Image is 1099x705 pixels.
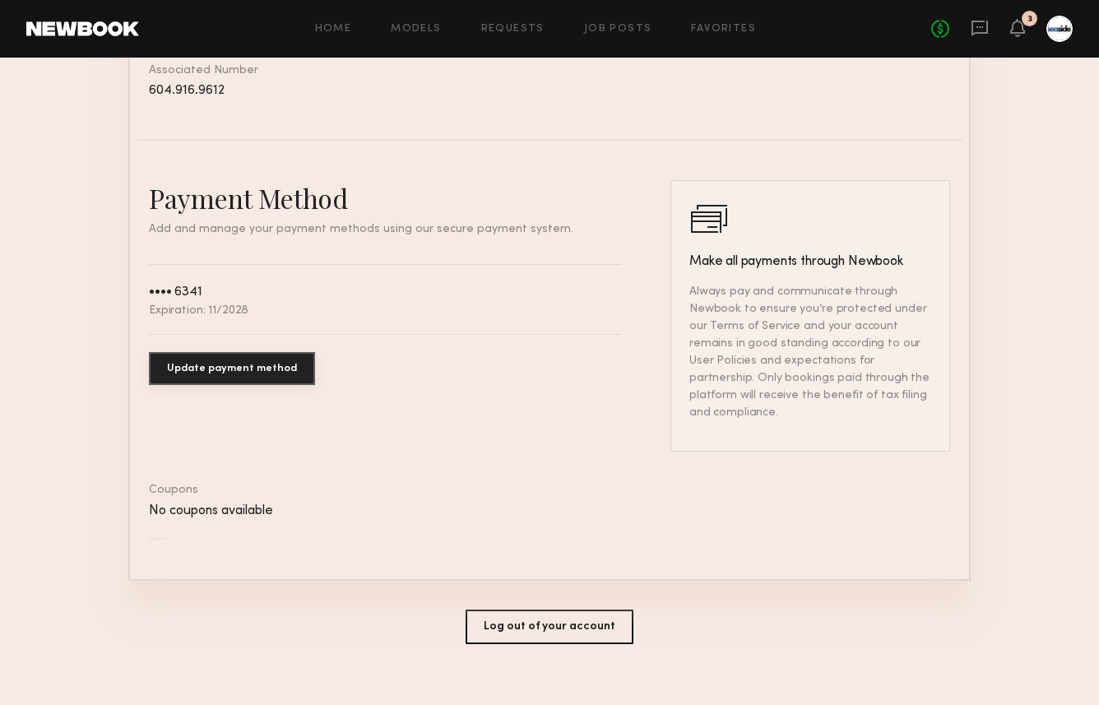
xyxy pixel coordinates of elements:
div: Coupons [149,485,950,496]
p: Add and manage your payment methods using our secure payment system. [149,224,621,235]
div: No coupons available [149,504,950,518]
a: Favorites [691,24,756,35]
button: Log out of your account [466,610,633,644]
a: Home [315,24,352,35]
button: Update payment method [149,352,315,385]
a: Requests [481,24,545,35]
a: Models [391,24,441,35]
div: 3 [1027,15,1032,24]
div: •••• 6341 [149,285,202,299]
div: Expiration: 11/2028 [149,305,248,317]
span: 604.916.9612 [149,84,225,97]
p: Always pay and communicate through Newbook to ensure you’re protected under our Terms of Service ... [689,283,931,421]
div: Associated Number [149,62,950,100]
h2: Payment Method [149,180,621,216]
h3: Make all payments through Newbook [689,252,931,271]
a: Job Posts [584,24,652,35]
